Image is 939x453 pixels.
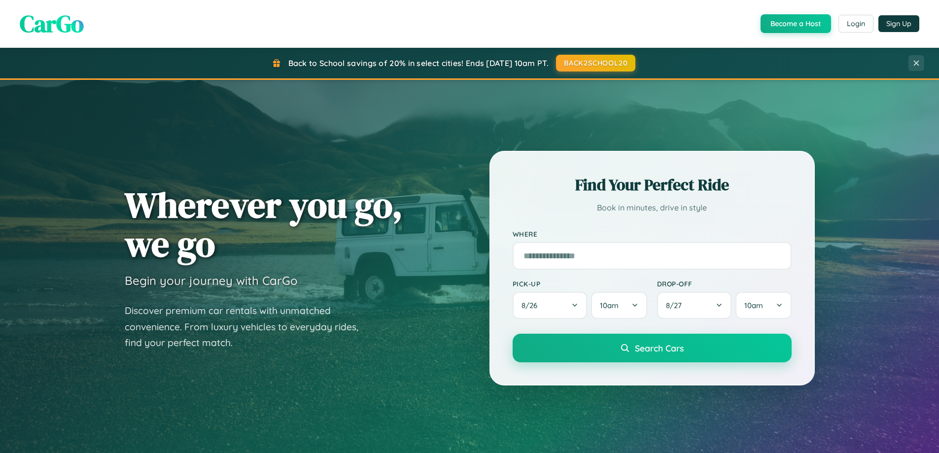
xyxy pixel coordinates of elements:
button: 10am [735,292,791,319]
span: Search Cars [635,343,684,353]
label: Pick-up [513,279,647,288]
button: Sign Up [878,15,919,32]
span: 8 / 27 [666,301,687,310]
button: BACK2SCHOOL20 [556,55,635,71]
h3: Begin your journey with CarGo [125,273,298,288]
span: 10am [600,301,619,310]
p: Discover premium car rentals with unmatched convenience. From luxury vehicles to everyday rides, ... [125,303,371,351]
button: Search Cars [513,334,792,362]
label: Drop-off [657,279,792,288]
button: Login [838,15,873,33]
button: Become a Host [761,14,831,33]
span: 10am [744,301,763,310]
h1: Wherever you go, we go [125,185,403,263]
span: CarGo [20,7,84,40]
label: Where [513,230,792,238]
p: Book in minutes, drive in style [513,201,792,215]
h2: Find Your Perfect Ride [513,174,792,196]
span: Back to School savings of 20% in select cities! Ends [DATE] 10am PT. [288,58,549,68]
button: 10am [591,292,647,319]
span: 8 / 26 [522,301,542,310]
button: 8/27 [657,292,732,319]
button: 8/26 [513,292,588,319]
